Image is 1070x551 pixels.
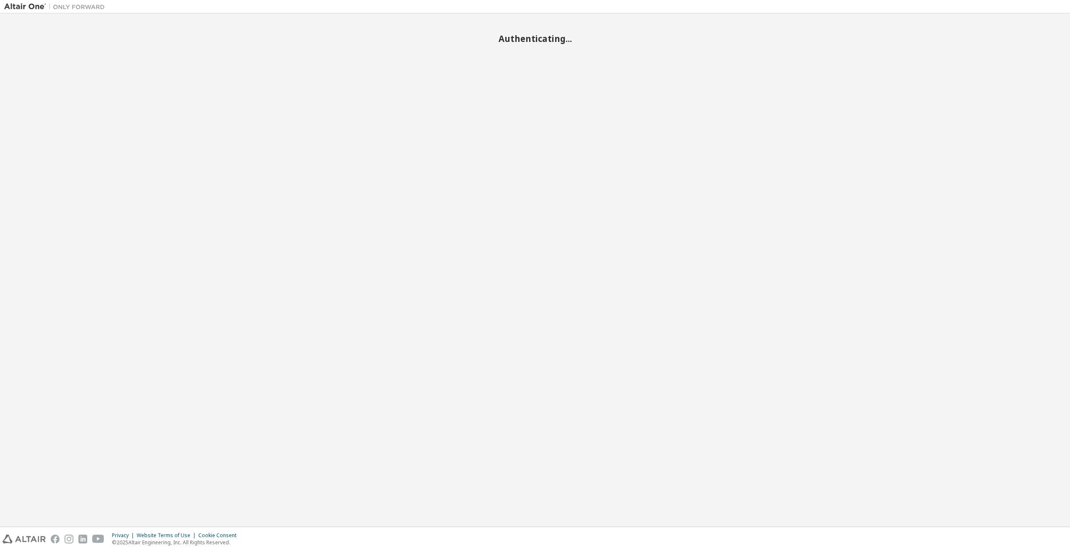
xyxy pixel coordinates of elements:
img: youtube.svg [92,535,104,543]
img: linkedin.svg [78,535,87,543]
img: altair_logo.svg [3,535,46,543]
div: Website Terms of Use [137,532,198,539]
p: © 2025 Altair Engineering, Inc. All Rights Reserved. [112,539,242,546]
div: Privacy [112,532,137,539]
img: facebook.svg [51,535,60,543]
img: instagram.svg [65,535,73,543]
img: Altair One [4,3,109,11]
h2: Authenticating... [4,33,1066,44]
div: Cookie Consent [198,532,242,539]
